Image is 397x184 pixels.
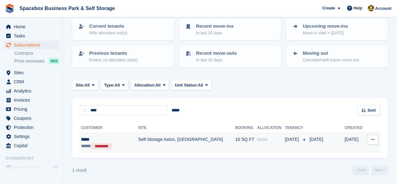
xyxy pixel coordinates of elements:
div: NEW [49,58,59,64]
span: Online Store [14,163,51,172]
a: menu [3,77,59,86]
span: Protection [14,123,51,132]
a: Recent move-outs In last 30 days [180,46,280,67]
span: Subscriptions [14,41,51,49]
a: menu [3,105,59,114]
p: Recent move-outs [196,50,237,57]
span: CRM [14,77,51,86]
th: Booking [235,123,257,133]
a: Contracts [14,50,59,56]
td: Self-Storage Aston, [GEOGRAPHIC_DATA] [138,133,235,153]
span: Create [322,5,335,11]
a: menu [3,86,59,95]
p: In last 30 days [196,57,237,63]
th: Created [345,123,365,133]
span: Pricing [14,105,51,114]
a: Current tenants With allocated unit(s) [73,19,173,40]
nav: Page [351,165,389,175]
span: Account [375,5,391,12]
p: Previous tenants [89,50,138,57]
span: Unit Status: [175,82,198,88]
span: Home [14,22,51,31]
a: menu [3,163,59,172]
a: Price increases NEW [14,58,59,64]
a: menu [3,68,59,77]
a: menu [3,31,59,40]
a: Recent move-ins In last 30 days [180,19,280,40]
a: Next [371,165,388,175]
th: Site [138,123,235,133]
p: Upcoming move-ins [303,23,348,30]
span: [DATE] [285,136,300,143]
p: With allocated unit(s) [89,30,127,36]
p: Move-in date > [DATE] [303,30,348,36]
span: Analytics [14,86,51,95]
span: Sort [367,107,376,114]
span: Settings [14,132,51,141]
button: Type: All [101,80,128,90]
span: Storefront [6,155,62,162]
div: 1 result [72,167,87,174]
button: Unit Status: All [171,80,211,90]
a: Previous tenants Ended, no allocated unit(s) [73,46,173,67]
a: menu [3,114,59,123]
a: menu [3,22,59,31]
p: Cancelled with future move-out [303,57,359,63]
span: Tasks [14,31,51,40]
img: SAFA KAUSAR [368,5,374,11]
button: Allocation: All [131,80,169,90]
span: Coupons [14,114,51,123]
img: stora-icon-8386f47178a22dfd0bd8f6a31ec36ba5ce8667c1dd55bd0f319d3a0aa187defe.svg [5,4,14,13]
span: All [155,82,161,88]
p: Recent move-ins [196,23,233,30]
a: menu [3,123,59,132]
span: Help [353,5,362,11]
span: [DATE] [309,137,323,142]
a: Previous [352,165,369,175]
span: All [84,82,90,88]
span: Capital [14,141,51,150]
span: Sites [14,68,51,77]
a: menu [3,141,59,150]
a: Preview store [52,164,59,171]
span: Site: [76,82,84,88]
th: Tenancy [285,123,307,133]
span: Type: [104,82,115,88]
th: Allocation [257,123,285,133]
a: Spacebox Business Park & Self Storage [17,3,117,14]
a: Upcoming move-ins Move-in date > [DATE] [287,19,387,40]
span: Price increases [14,58,45,64]
td: [DATE] [345,133,365,153]
span: Allocation: [134,82,155,88]
button: Site: All [72,80,98,90]
th: Customer [80,123,138,133]
span: All [198,82,203,88]
p: In last 30 days [196,30,233,36]
td: 10 SQ FT [235,133,257,153]
a: menu [3,132,59,141]
p: Ended, no allocated unit(s) [89,57,138,63]
p: Current tenants [89,23,127,30]
a: menu [3,41,59,49]
span: Invoices [14,96,51,104]
p: Moving out [303,50,359,57]
div: None [257,136,285,143]
a: menu [3,96,59,104]
a: Moving out Cancelled with future move-out [287,46,387,67]
span: All [115,82,120,88]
